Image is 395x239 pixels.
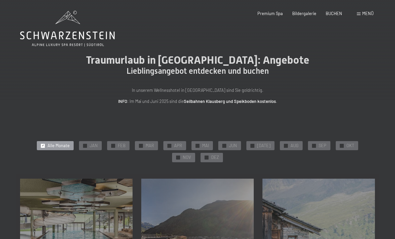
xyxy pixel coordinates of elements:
[48,143,70,149] span: Alle Monate
[257,143,270,149] span: [DATE]
[42,144,44,147] span: ✓
[64,98,331,105] p: : Im Mai und Juni 2025 sind die .
[86,54,309,66] span: Traumurlaub in [GEOGRAPHIC_DATA]: Angebote
[140,144,142,147] span: ✓
[257,11,283,16] a: Premium Spa
[346,143,354,149] span: OKT
[177,156,179,160] span: ✓
[319,143,326,149] span: SEP
[229,143,237,149] span: JUN
[211,155,219,161] span: DEZ
[292,11,316,16] a: Bildergalerie
[84,144,86,147] span: ✓
[118,143,126,149] span: FEB
[64,87,331,94] p: In unserem Wellnesshotel in [GEOGRAPHIC_DATA] sind Sie goldrichtig.
[118,99,127,104] strong: INFO
[90,143,98,149] span: JAN
[291,143,299,149] span: AUG
[202,143,209,149] span: MAI
[313,144,315,147] span: ✓
[183,155,191,161] span: NOV
[341,144,343,147] span: ✓
[206,156,208,160] span: ✓
[146,143,154,149] span: MAR
[127,66,269,76] span: Lieblingsangebot entdecken und buchen
[168,144,171,147] span: ✓
[112,144,114,147] span: ✓
[285,144,287,147] span: ✓
[184,99,276,104] strong: Seilbahnen Klausberg und Speikboden kostenlos
[326,11,342,16] a: BUCHEN
[223,144,226,147] span: ✓
[174,143,182,149] span: APR
[251,144,254,147] span: ✓
[362,11,374,16] span: Menü
[196,144,199,147] span: ✓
